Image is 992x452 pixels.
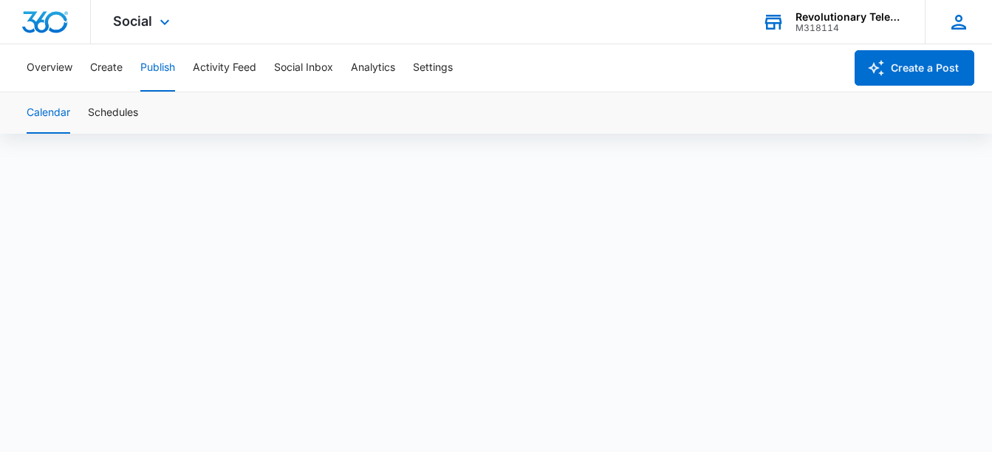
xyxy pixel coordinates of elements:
[274,44,333,92] button: Social Inbox
[27,92,70,134] button: Calendar
[796,11,903,23] div: account name
[90,44,123,92] button: Create
[413,44,453,92] button: Settings
[88,92,138,134] button: Schedules
[140,44,175,92] button: Publish
[27,44,72,92] button: Overview
[351,44,395,92] button: Analytics
[855,50,974,86] button: Create a Post
[193,44,256,92] button: Activity Feed
[113,13,152,29] span: Social
[796,23,903,33] div: account id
